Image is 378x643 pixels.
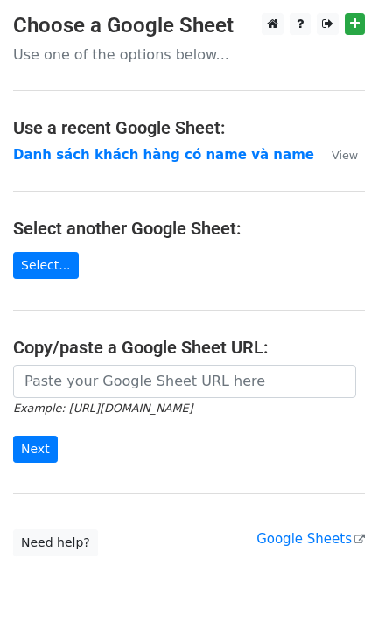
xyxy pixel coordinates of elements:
[13,529,98,556] a: Need help?
[13,252,79,279] a: Select...
[13,147,314,163] a: Danh sách khách hàng có name và name
[13,337,365,358] h4: Copy/paste a Google Sheet URL:
[13,13,365,38] h3: Choose a Google Sheet
[314,147,358,163] a: View
[13,218,365,239] h4: Select another Google Sheet:
[13,436,58,463] input: Next
[332,149,358,162] small: View
[13,365,356,398] input: Paste your Google Sheet URL here
[13,45,365,64] p: Use one of the options below...
[13,402,192,415] small: Example: [URL][DOMAIN_NAME]
[256,531,365,547] a: Google Sheets
[13,117,365,138] h4: Use a recent Google Sheet:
